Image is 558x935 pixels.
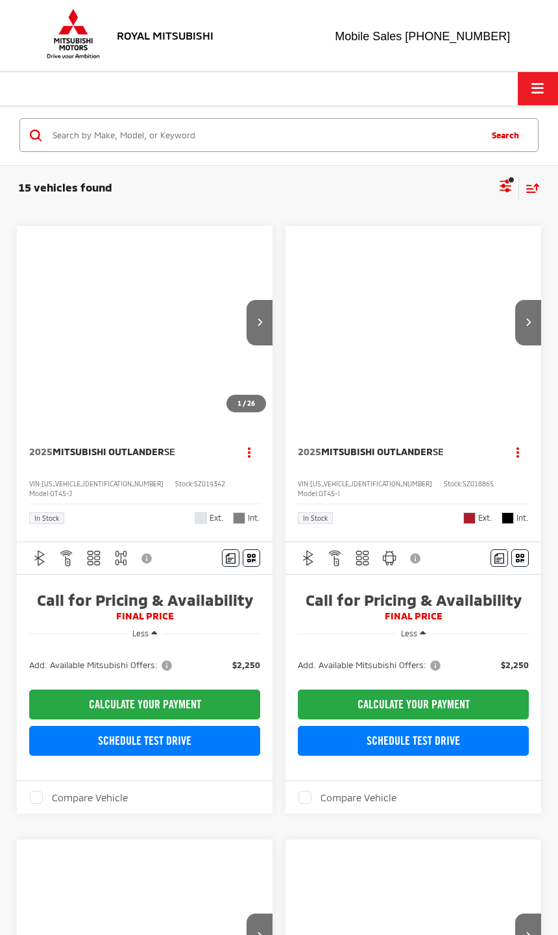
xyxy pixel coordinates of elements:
[298,690,529,719] button: CALCULATE YOUR PAYMENT
[310,480,432,488] span: [US_VEHICLE_IDENTIFICATION_NUMBER]
[30,791,128,804] label: Compare Vehicle
[248,512,260,523] span: Int.
[32,550,48,566] img: Bluetooth®
[298,590,529,610] span: Call for Pricing & Availability
[194,480,225,488] span: SZ019342
[113,550,129,566] img: 4WD/AWD
[29,659,175,671] span: Add. Available Mitsubishi Offers:
[501,659,529,671] span: $2,250
[478,512,492,523] span: Ext.
[29,490,50,497] span: Model:
[243,549,260,567] button: Window Sticker
[433,445,444,457] span: SE
[233,512,245,525] span: Light Gray
[226,553,236,564] img: Comments
[29,690,261,719] button: CALCULATE YOUR PAYMENT
[53,445,164,457] span: Mitsubishi Outlander
[444,480,463,488] span: Stock:
[298,659,445,671] button: Add. Available Mitsubishi Offers:
[354,550,370,566] img: 3rd Row Seating
[298,610,529,623] span: FINAL PRICE
[247,300,273,345] button: Next image
[210,512,224,523] span: Ext.
[511,549,529,567] button: Window Sticker
[395,623,431,644] button: Less
[327,550,343,566] img: Remote Start
[405,30,510,43] span: [PHONE_NUMBER]
[463,480,494,488] span: SZ018865
[298,445,494,458] a: 2025Mitsubishi OutlanderSE
[321,445,433,457] span: Mitsubishi Outlander
[401,629,417,638] span: Less
[298,791,396,804] label: Compare Vehicle
[516,553,524,563] i: Window Sticker
[29,480,42,488] span: VIN:
[518,72,558,105] button: Click to show site navigation
[479,119,538,151] button: Search
[29,590,261,610] span: Call for Pricing & Availability
[298,490,319,497] span: Model:
[506,440,529,463] button: Actions
[222,549,239,567] button: Comments
[515,300,541,345] button: Next image
[298,480,310,488] span: VIN:
[44,8,103,59] img: Mitsubishi
[29,659,176,671] button: Add. Available Mitsubishi Offers:
[195,512,207,525] span: White Diamond
[58,550,75,566] img: Remote Start
[132,629,149,638] span: Less
[137,545,159,572] button: View Disclaimer
[247,399,255,407] span: 26
[516,447,519,457] span: dropdown dots
[117,29,213,42] h3: Royal Mitsubishi
[248,447,250,457] span: dropdown dots
[127,623,163,644] button: Less
[298,726,529,756] a: Schedule Test Drive
[50,490,72,497] span: OT45-J
[232,659,260,671] span: $2,250
[237,440,260,463] button: Actions
[29,445,53,457] span: 2025
[519,177,540,199] button: Select sort value
[247,553,256,563] i: Window Sticker
[303,515,328,521] span: In Stock
[298,445,321,457] span: 2025
[335,30,402,43] span: Mobile Sales
[18,181,112,193] span: 15 vehicles found
[382,550,398,566] img: Android Auto
[406,545,428,572] button: View Disclaimer
[175,480,194,488] span: Stock:
[51,119,479,151] input: Search by Make, Model, or Keyword
[164,445,175,457] span: SE
[29,610,261,623] span: FINAL PRICE
[502,512,514,525] span: Black
[237,399,241,407] span: 1
[29,445,226,458] a: 2025Mitsubishi OutlanderSE
[494,553,504,564] img: Comments
[29,726,261,756] a: Schedule Test Drive
[498,175,514,201] button: Select filters
[34,515,59,521] span: In Stock
[300,550,317,566] img: Bluetooth®
[516,512,529,523] span: Int.
[319,490,340,497] span: OT45-I
[86,550,102,566] img: 3rd Row Seating
[241,399,247,408] span: /
[298,659,443,671] span: Add. Available Mitsubishi Offers:
[463,512,476,525] span: Red Diamond
[491,549,508,567] button: Comments
[42,480,164,488] span: [US_VEHICLE_IDENTIFICATION_NUMBER]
